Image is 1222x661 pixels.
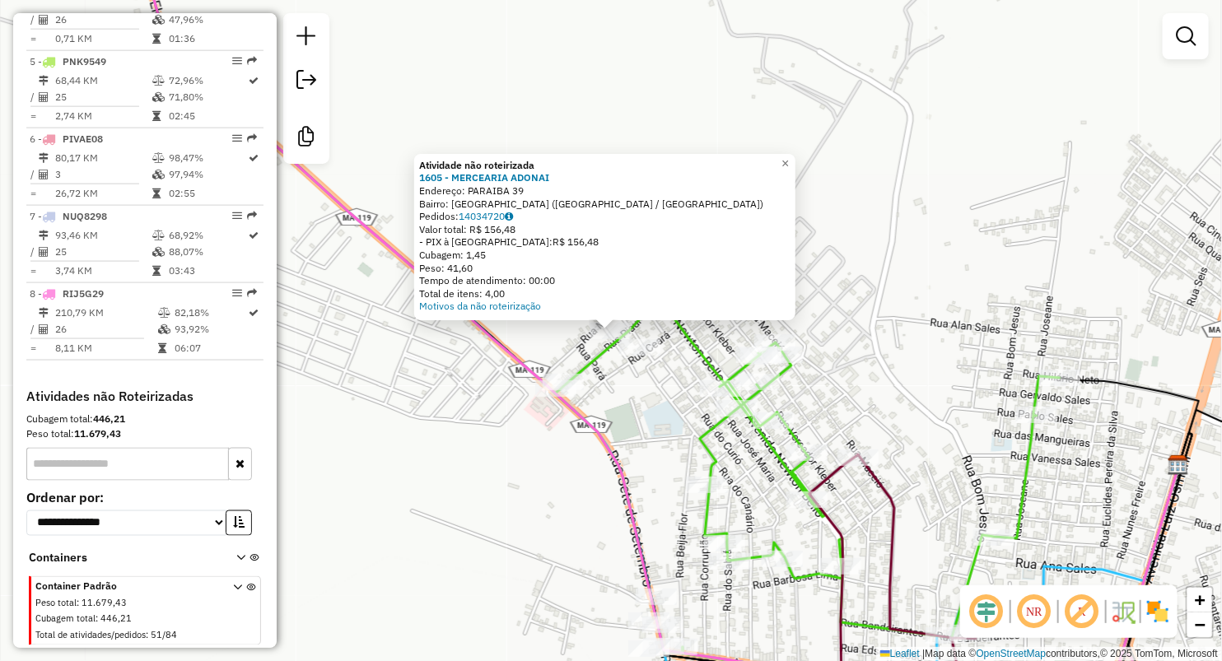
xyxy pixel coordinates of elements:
[26,412,264,426] div: Cubagem total:
[247,56,257,66] em: Rota exportada
[152,76,165,86] i: % de utilização do peso
[39,247,49,257] i: Total de Atividades
[226,510,252,536] button: Ordem crescente
[419,184,791,198] div: Endereço: PARAIBA 39
[1110,598,1136,625] img: Fluxo de ruas
[232,288,242,298] em: Opções
[619,339,660,356] div: Atividade não roteirizada - MERCEARIA E ACOUGUE
[152,189,161,198] i: Tempo total em rota
[152,92,165,102] i: % de utilização da cubagem
[419,223,791,236] div: Valor total: R$ 156,48
[30,287,104,300] span: 8 -
[922,648,925,659] span: |
[250,308,259,318] i: Rota otimizada
[30,30,38,47] td: =
[26,389,264,404] h4: Atividades não Roteirizadas
[419,235,791,249] div: - PIX à [GEOGRAPHIC_DATA]:
[419,171,549,184] a: 1605 - MERCEARIA ADONAI
[152,247,165,257] i: % de utilização da cubagem
[35,630,146,641] span: Total de atividades/pedidos
[594,304,635,320] div: Atividade não roteirizada - BAR DA SOCORRO
[168,89,248,105] td: 71,80%
[30,263,38,279] td: =
[967,592,1006,631] span: Ocultar deslocamento
[151,630,177,641] span: 51/84
[39,324,49,334] i: Total de Atividades
[419,249,791,262] div: Cubagem: 1,45
[419,300,541,312] a: Motivos da não roteirização
[247,211,257,221] em: Rota exportada
[30,185,38,202] td: =
[977,648,1047,659] a: OpenStreetMap
[781,156,789,170] span: ×
[35,613,96,625] span: Cubagem total
[63,210,107,222] span: NUQ8298
[590,323,632,339] div: Atividade não roteirizada - MERCEARIA ADONAI
[158,343,166,353] i: Tempo total em rota
[39,170,49,179] i: Total de Atividades
[30,108,38,124] td: =
[250,153,259,163] i: Rota otimizada
[1169,20,1202,53] a: Exibir filtros
[754,334,795,351] div: Atividade não roteirizada - BAR DO TIAGO 2
[82,598,127,609] span: 11.679,43
[168,108,248,124] td: 02:45
[247,133,257,143] em: Rota exportada
[63,287,104,300] span: RIJ5G29
[35,580,213,594] span: Container Padrão
[168,185,248,202] td: 02:55
[1145,598,1171,625] img: Exibir/Ocultar setores
[168,150,248,166] td: 98,47%
[63,55,106,67] span: PNK9549
[232,133,242,143] em: Opções
[247,288,257,298] em: Rota exportada
[30,166,38,183] td: /
[30,340,38,356] td: =
[54,305,157,321] td: 210,79 KM
[152,170,165,179] i: % de utilização da cubagem
[54,321,157,337] td: 26
[146,630,148,641] span: :
[174,340,248,356] td: 06:07
[1062,592,1102,631] span: Exibir rótulo
[54,12,152,28] td: 26
[54,108,152,124] td: 2,74 KM
[152,230,165,240] i: % de utilização do peso
[54,185,152,202] td: 26,72 KM
[232,56,242,66] em: Opções
[30,12,38,28] td: /
[168,263,248,279] td: 03:43
[505,212,513,221] i: Observações
[290,63,323,100] a: Exportar sessão
[158,324,170,334] i: % de utilização da cubagem
[880,648,920,659] a: Leaflet
[29,550,215,567] span: Containers
[1195,614,1206,635] span: −
[1014,592,1054,631] span: Ocultar NR
[553,235,599,248] span: R$ 156,48
[35,598,77,609] span: Peso total
[168,12,248,28] td: 47,96%
[419,274,791,287] div: Tempo de atendimento: 00:00
[290,20,323,57] a: Nova sessão e pesquisa
[54,227,152,244] td: 93,46 KM
[290,120,323,157] a: Criar modelo
[30,133,103,145] span: 6 -
[168,227,248,244] td: 68,92%
[30,244,38,260] td: /
[152,34,161,44] i: Tempo total em rota
[30,210,107,222] span: 7 -
[174,305,248,321] td: 82,18%
[74,427,121,440] strong: 11.679,43
[1195,589,1206,610] span: +
[26,488,264,508] label: Ordenar por:
[250,76,259,86] i: Rota otimizada
[39,230,49,240] i: Distância Total
[93,412,125,425] strong: 446,21
[54,340,157,356] td: 8,11 KM
[152,15,165,25] i: % de utilização da cubagem
[39,92,49,102] i: Total de Atividades
[232,211,242,221] em: Opções
[39,308,49,318] i: Distância Total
